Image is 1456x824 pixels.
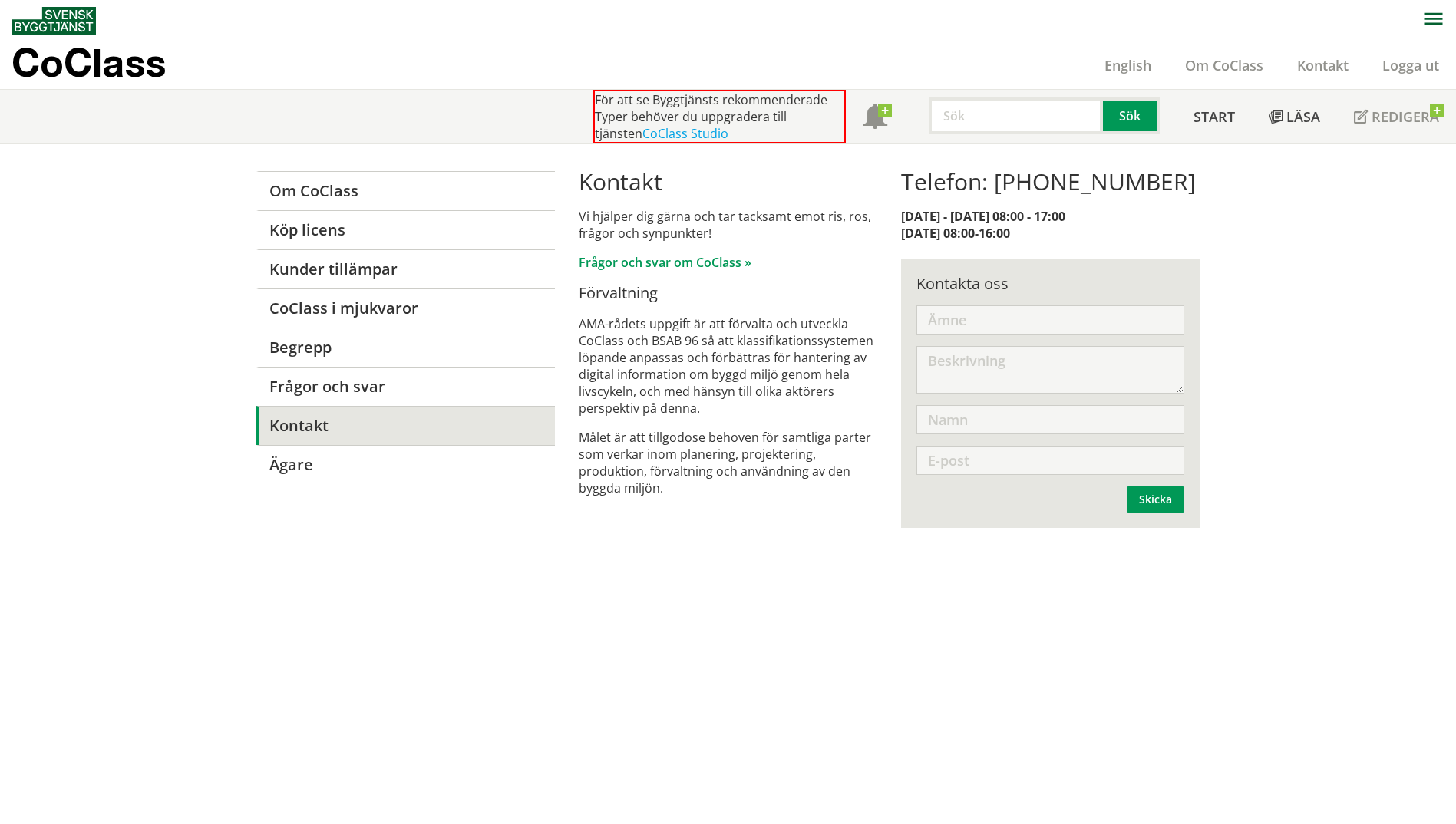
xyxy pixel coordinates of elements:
[256,367,555,406] a: Frågor och svar
[12,41,199,89] a: CoClass
[916,405,1184,434] input: Namn
[1286,107,1320,126] span: Läsa
[579,208,877,242] p: Vi hjälper dig gärna och tar tacksamt emot ris, ros, frågor och synpunkter!
[593,90,846,143] div: För att se Byggtjänsts rekommenderade Typer behöver du uppgradera till tjänsten
[579,168,877,196] h1: Kontakt
[642,125,728,142] a: CoClass Studio
[1177,90,1252,143] a: Start
[1365,56,1456,74] a: Logga ut
[916,446,1184,475] input: E-post
[579,429,877,496] p: Målet är att tillgodose behoven för samtliga parter som verkar inom planering, projektering, prod...
[1103,97,1160,134] button: Sök
[256,171,555,210] a: Om CoClass
[901,208,1065,242] strong: [DATE] - [DATE] 08:00 - 17:00 [DATE] 08:00-16:00
[1280,56,1365,74] a: Kontakt
[12,54,166,71] p: CoClass
[579,315,877,417] p: AMA-rådets uppgift är att förvalta och utveckla CoClass och BSAB 96 så att klassifikationssysteme...
[1088,56,1168,74] a: English
[256,210,555,249] a: Köp licens
[579,254,751,271] a: Frågor och svar om CoClass »
[1168,56,1280,74] a: Om CoClass
[12,7,96,35] img: Svensk Byggtjänst
[916,274,1184,294] div: Kontakta oss
[1252,90,1337,143] a: Läsa
[1194,107,1235,126] span: Start
[256,445,555,484] a: Ägare
[256,288,555,328] a: CoClass i mjukvaror
[1337,90,1456,143] a: Redigera
[256,249,555,288] a: Kunder tillämpar
[579,283,877,303] h4: Förvaltning
[863,106,887,130] span: Notifikationer
[901,168,1200,196] h1: Telefon: [PHONE_NUMBER]
[256,406,555,445] a: Kontakt
[256,328,555,367] a: Begrepp
[1127,486,1184,513] button: Skicka
[929,97,1103,134] input: Sök
[1372,107,1439,126] span: Redigera
[916,305,1184,335] input: Ämne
